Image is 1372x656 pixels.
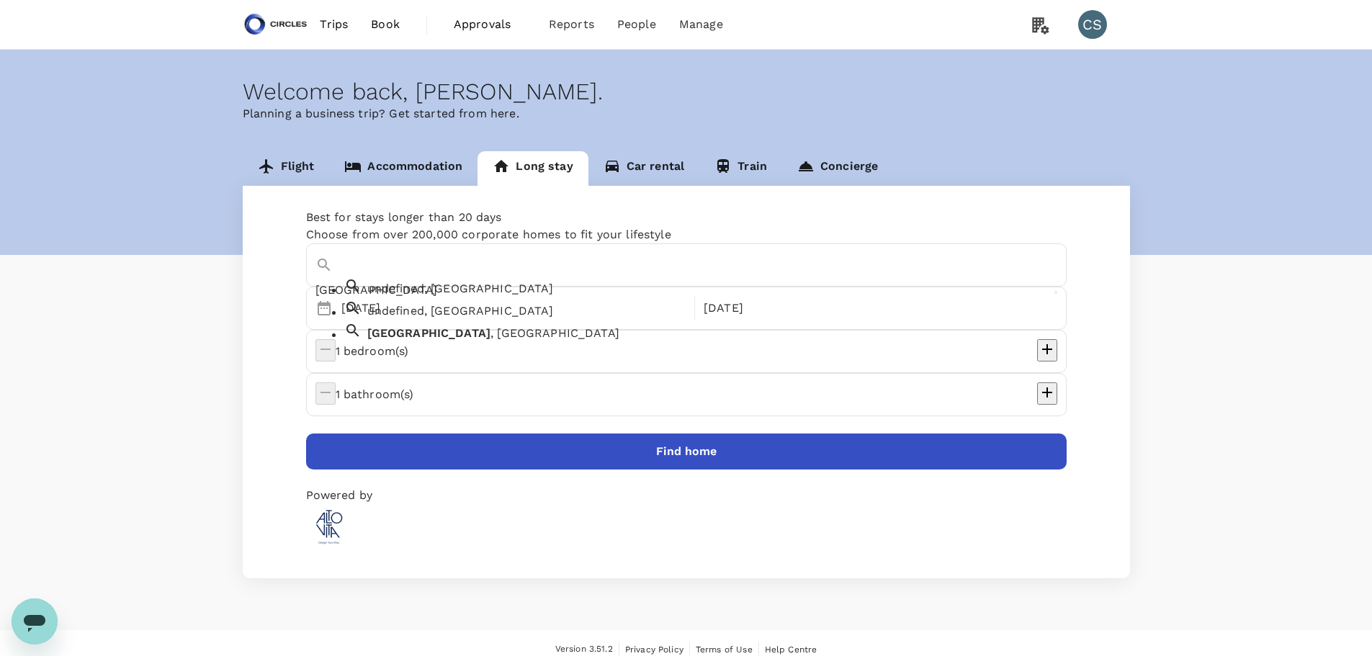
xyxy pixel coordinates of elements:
[306,487,1067,504] p: Powered by
[367,304,553,318] span: undefined, [GEOGRAPHIC_DATA]
[315,339,336,361] button: decrease
[243,151,330,186] a: Flight
[765,644,817,655] span: Help Centre
[699,151,782,186] a: Train
[1037,339,1057,361] button: decrease
[1037,382,1057,405] button: decrease
[782,151,893,186] a: Concierge
[306,226,1067,243] p: Choose from over 200,000 corporate homes to fit your lifestyle
[454,16,526,33] span: Approvals
[617,16,656,33] span: People
[12,598,58,644] iframe: Button to launch messaging window
[696,644,753,655] span: Terms of Use
[1078,10,1107,39] div: CS
[367,326,491,340] span: [GEOGRAPHIC_DATA]
[306,209,1067,226] p: Best for stays longer than 20 days
[315,279,1036,301] input: Where would you like to go
[315,382,336,405] button: decrease
[588,151,700,186] a: Car rental
[625,644,683,655] span: Privacy Policy
[306,504,352,550] img: alto-vita-logo
[367,282,553,295] span: undefined, [GEOGRAPHIC_DATA]
[549,16,594,33] span: Reports
[306,433,1067,469] button: Find home
[329,151,477,186] a: Accommodation
[679,16,723,33] span: Manage
[371,16,400,33] span: Book
[243,78,1130,105] div: Welcome back , [PERSON_NAME] .
[243,9,309,40] img: Circles
[243,105,1130,122] p: Planning a business trip? Get started from here.
[320,16,348,33] span: Trips
[336,386,1037,403] p: 1 bathroom(s)
[490,326,619,340] span: , [GEOGRAPHIC_DATA]
[336,343,1037,360] p: 1 bedroom(s)
[477,151,588,186] a: Long stay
